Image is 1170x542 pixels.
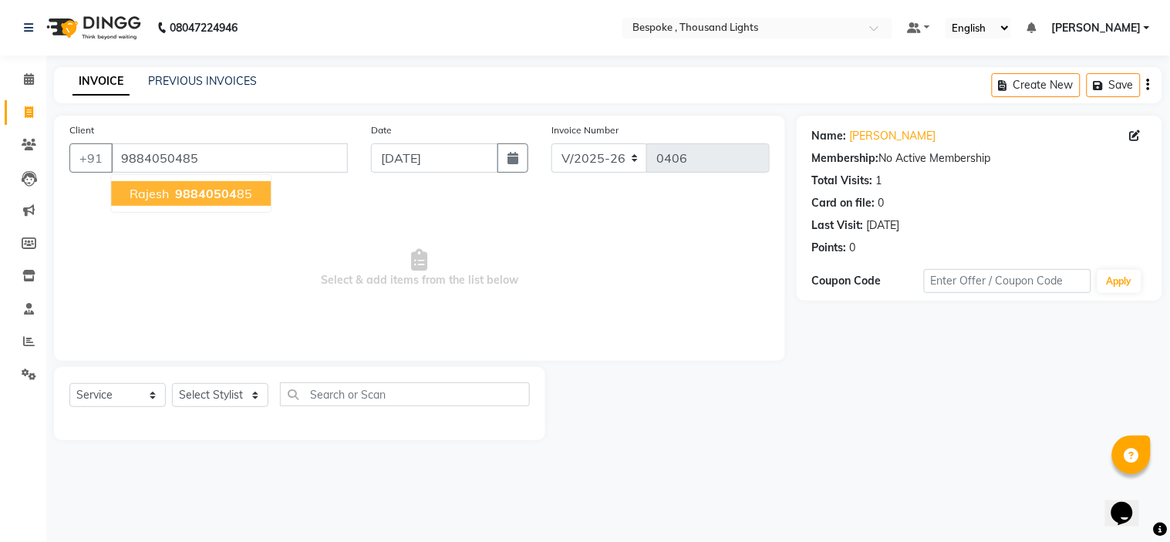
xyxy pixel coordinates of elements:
[850,240,856,256] div: 0
[280,382,530,406] input: Search or Scan
[1087,73,1141,97] button: Save
[371,123,392,137] label: Date
[850,128,936,144] a: [PERSON_NAME]
[924,269,1091,293] input: Enter Offer / Coupon Code
[812,173,873,189] div: Total Visits:
[1051,20,1141,36] span: [PERSON_NAME]
[1098,270,1141,293] button: Apply
[867,217,900,234] div: [DATE]
[812,150,879,167] div: Membership:
[172,186,252,201] ngb-highlight: 85
[170,6,238,49] b: 08047224946
[812,128,847,144] div: Name:
[812,273,924,289] div: Coupon Code
[69,143,113,173] button: +91
[812,217,864,234] div: Last Visit:
[111,143,348,173] input: Search by Name/Mobile/Email/Code
[148,74,257,88] a: PREVIOUS INVOICES
[812,150,1147,167] div: No Active Membership
[39,6,145,49] img: logo
[551,123,619,137] label: Invoice Number
[175,186,237,201] span: 98840504
[876,173,882,189] div: 1
[72,68,130,96] a: INVOICE
[878,195,885,211] div: 0
[812,195,875,211] div: Card on file:
[69,123,94,137] label: Client
[812,240,847,256] div: Points:
[69,191,770,345] span: Select & add items from the list below
[992,73,1081,97] button: Create New
[130,186,169,201] span: rajesh
[1105,480,1155,527] iframe: chat widget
